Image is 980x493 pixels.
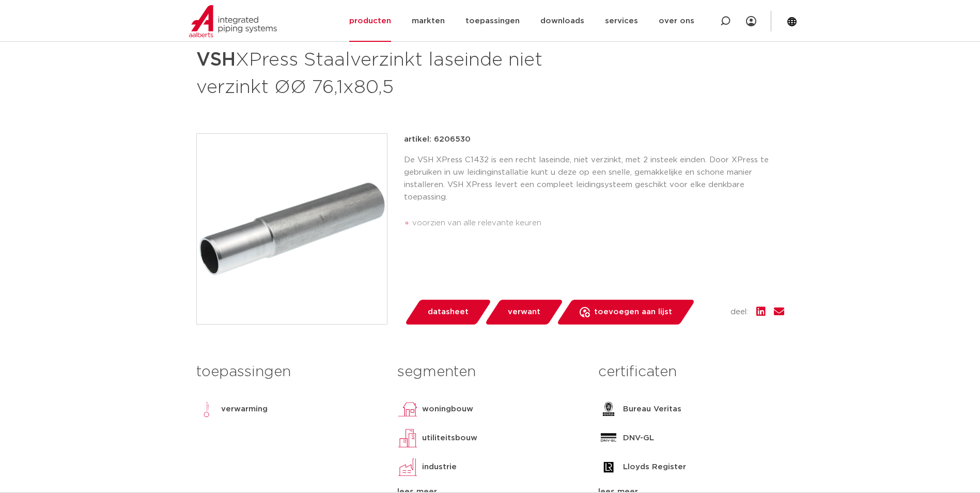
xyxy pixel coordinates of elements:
p: Bureau Veritas [623,403,681,415]
img: Bureau Veritas [598,399,619,420]
strong: VSH [196,51,236,69]
p: artikel: 6206530 [404,133,471,146]
img: DNV-GL [598,428,619,449]
h3: certificaten [598,362,784,382]
img: Lloyds Register [598,457,619,477]
span: datasheet [428,304,469,320]
p: verwarming [221,403,268,415]
a: datasheet [404,300,492,325]
p: DNV-GL [623,432,654,444]
span: verwant [508,304,540,320]
img: woningbouw [397,399,418,420]
h3: segmenten [397,362,583,382]
img: industrie [397,457,418,477]
img: utiliteitsbouw [397,428,418,449]
p: woningbouw [422,403,473,415]
p: utiliteitsbouw [422,432,477,444]
p: De VSH XPress C1432 is een recht laseinde, niet verzinkt, met 2 insteek einden. Door XPress te ge... [404,154,784,204]
h3: toepassingen [196,362,382,382]
li: voorzien van alle relevante keuren [412,215,784,232]
h1: XPress Staalverzinkt laseinde niet verzinkt ØØ 76,1x80,5 [196,44,584,100]
img: verwarming [196,399,217,420]
p: industrie [422,461,457,473]
a: verwant [484,300,564,325]
span: toevoegen aan lijst [594,304,672,320]
span: deel: [730,306,748,318]
p: Lloyds Register [623,461,686,473]
img: Product Image for VSH XPress Staalverzinkt laseinde niet verzinkt ØØ 76,1x80,5 [197,134,387,324]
